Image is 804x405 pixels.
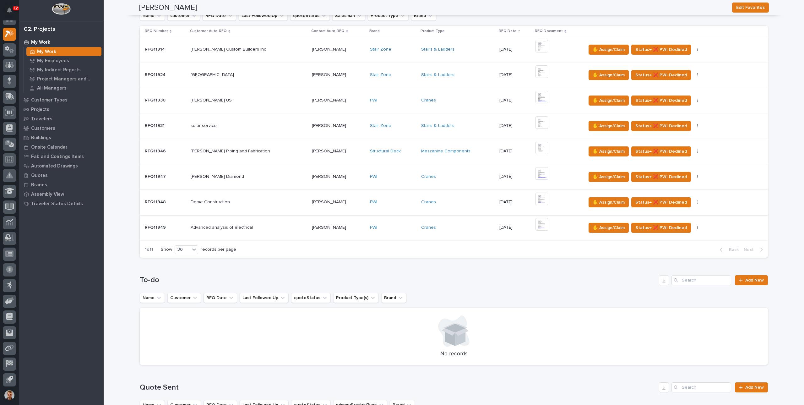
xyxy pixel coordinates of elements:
tr: RFQ11914RFQ11914 [PERSON_NAME] Custom Builders Inc[PERSON_NAME] Custom Builders Inc [PERSON_NAME]... [140,37,768,62]
button: Status→ ❌ PWI Declined [631,96,691,106]
a: PWI [370,225,377,230]
p: [PERSON_NAME] Diamond [191,173,245,179]
a: Projects [19,105,104,114]
span: Status→ ❌ PWI Declined [635,224,687,232]
p: My Work [31,40,50,45]
a: Mezzanine Components [421,149,470,154]
p: [DATE] [499,225,530,230]
a: Stairs & Ladders [421,123,454,129]
a: Traveler Status Details [19,199,104,208]
button: Salesman [332,11,365,21]
button: quoteStatus [291,293,331,303]
p: RFQ Document [535,28,563,35]
p: Contact Auto-RFQ [311,28,345,35]
div: Search [671,382,731,392]
span: Next [744,247,758,253]
p: 1 of 1 [140,242,158,257]
span: ✋ Assign/Claim [593,148,625,155]
p: RFQ11914 [145,46,166,52]
button: ✋ Assign/Claim [589,223,629,233]
span: Add New [745,385,764,390]
p: [PERSON_NAME] Custom Builders Inc [191,46,267,52]
div: 30 [175,246,190,253]
a: PWI [370,200,377,205]
p: Buildings [31,135,51,141]
a: Project Managers and Engineers [24,74,104,83]
p: RFQ11949 [145,224,167,230]
a: Customer Types [19,95,104,105]
p: Quotes [31,173,48,178]
div: Notifications12 [8,8,16,18]
h1: Quote Sent [140,383,656,392]
p: records per page [201,247,236,252]
a: Add New [735,382,768,392]
a: PWI [370,98,377,103]
p: My Indirect Reports [37,67,81,73]
span: Edit Favorites [736,4,765,11]
p: My Work [37,49,56,55]
button: ✋ Assign/Claim [589,70,629,80]
p: solar service [191,122,218,129]
span: Status→ ❌ PWI Declined [635,71,687,79]
p: RFQ Number [145,28,168,35]
p: Traveler Status Details [31,201,83,207]
a: My Indirect Reports [24,65,104,74]
p: Travelers [31,116,52,122]
a: Cranes [421,225,436,230]
button: Status→ ❌ PWI Declined [631,146,691,156]
p: [PERSON_NAME] [312,173,347,179]
p: Customers [31,126,55,131]
button: Status→ ❌ PWI Declined [631,172,691,182]
p: Customer Auto-RFQ [190,28,227,35]
p: [PERSON_NAME] Piping and Fabrication [191,147,271,154]
button: ✋ Assign/Claim [589,197,629,207]
a: PWI [370,174,377,179]
span: Status→ ❌ PWI Declined [635,46,687,53]
button: Status→ ❌ PWI Declined [631,197,691,207]
button: ✋ Assign/Claim [589,96,629,106]
a: Buildings [19,133,104,142]
tr: RFQ11930RFQ11930 [PERSON_NAME] US[PERSON_NAME] US [PERSON_NAME][PERSON_NAME] PWI Cranes [DATE]✋ A... [140,88,768,113]
p: RFQ Date [499,28,517,35]
p: RFQ11930 [145,96,167,103]
p: [DATE] [499,200,530,205]
p: [DATE] [499,149,530,154]
span: Status→ ❌ PWI Declined [635,97,687,104]
p: Dome Construction [191,198,231,205]
a: Brands [19,180,104,189]
p: [DATE] [499,72,530,78]
p: RFQ11948 [145,198,167,205]
tr: RFQ11931RFQ11931 solar servicesolar service [PERSON_NAME][PERSON_NAME] Stair Zone Stairs & Ladder... [140,113,768,139]
button: ✋ Assign/Claim [589,146,629,156]
tr: RFQ11949RFQ11949 Advanced analysis of electricalAdvanced analysis of electrical [PERSON_NAME][PER... [140,215,768,240]
p: Show [161,247,172,252]
tr: RFQ11947RFQ11947 [PERSON_NAME] Diamond[PERSON_NAME] Diamond [PERSON_NAME][PERSON_NAME] PWI Cranes... [140,164,768,189]
span: Back [725,247,739,253]
button: ✋ Assign/Claim [589,172,629,182]
p: Brand [369,28,380,35]
span: Status→ ❌ PWI Declined [635,199,687,206]
p: [PERSON_NAME] [312,46,347,52]
a: Cranes [421,98,436,103]
input: Search [671,275,731,285]
a: Stair Zone [370,123,391,129]
p: [PERSON_NAME] [312,147,347,154]
p: All Managers [37,85,67,91]
p: Automated Drawings [31,163,78,169]
a: Add New [735,275,768,285]
div: 02. Projects [24,26,55,33]
a: All Managers [24,84,104,92]
button: ✋ Assign/Claim [589,121,629,131]
span: Status→ ❌ PWI Declined [635,148,687,155]
p: [PERSON_NAME] [312,71,347,78]
button: Name [140,293,165,303]
span: ✋ Assign/Claim [593,122,625,130]
a: My Work [19,37,104,47]
button: ✋ Assign/Claim [589,45,629,55]
span: Status→ ❌ PWI Declined [635,173,687,181]
a: My Employees [24,56,104,65]
span: ✋ Assign/Claim [593,71,625,79]
p: Fab and Coatings Items [31,154,84,160]
p: My Employees [37,58,69,64]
